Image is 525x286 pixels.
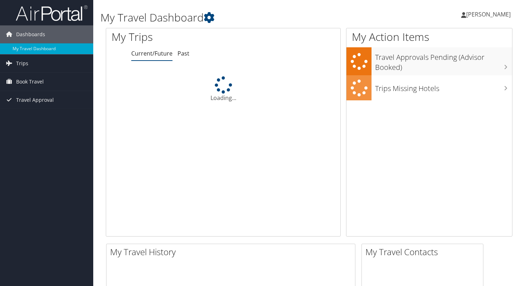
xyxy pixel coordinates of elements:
[16,73,44,91] span: Book Travel
[466,10,511,18] span: [PERSON_NAME]
[110,246,355,258] h2: My Travel History
[346,47,512,75] a: Travel Approvals Pending (Advisor Booked)
[100,10,379,25] h1: My Travel Dashboard
[346,75,512,101] a: Trips Missing Hotels
[375,49,512,72] h3: Travel Approvals Pending (Advisor Booked)
[178,49,189,57] a: Past
[112,29,237,44] h1: My Trips
[346,29,512,44] h1: My Action Items
[16,91,54,109] span: Travel Approval
[16,54,28,72] span: Trips
[16,5,87,22] img: airportal-logo.png
[106,76,340,102] div: Loading...
[375,80,512,94] h3: Trips Missing Hotels
[461,4,518,25] a: [PERSON_NAME]
[131,49,172,57] a: Current/Future
[16,25,45,43] span: Dashboards
[365,246,483,258] h2: My Travel Contacts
